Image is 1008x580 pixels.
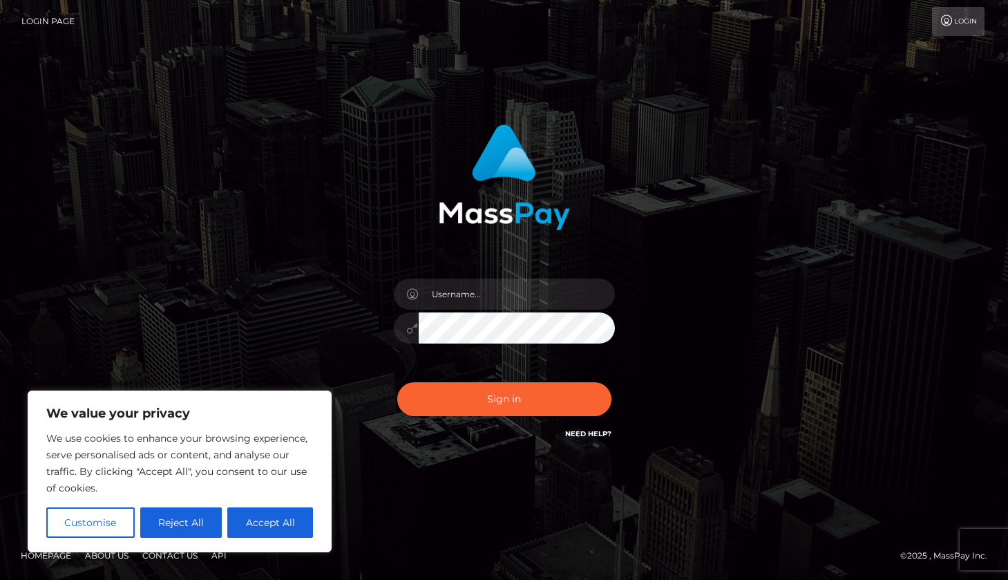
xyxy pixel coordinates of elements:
[397,382,611,416] button: Sign in
[932,7,985,36] a: Login
[900,548,998,563] div: © 2025 , MassPay Inc.
[46,430,313,496] p: We use cookies to enhance your browsing experience, serve personalised ads or content, and analys...
[140,507,222,538] button: Reject All
[137,545,203,566] a: Contact Us
[28,391,332,552] div: We value your privacy
[79,545,134,566] a: About Us
[46,405,313,422] p: We value your privacy
[439,124,570,230] img: MassPay Login
[46,507,135,538] button: Customise
[565,429,611,438] a: Need Help?
[21,7,75,36] a: Login Page
[15,545,77,566] a: Homepage
[227,507,313,538] button: Accept All
[419,279,615,310] input: Username...
[206,545,232,566] a: API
